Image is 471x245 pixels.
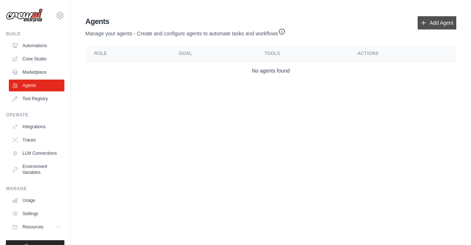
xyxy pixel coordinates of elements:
h2: Agents [85,16,286,27]
a: Tool Registry [9,93,64,105]
td: No agents found [85,61,456,81]
a: LLM Connections [9,147,64,159]
th: Tools [255,46,348,61]
img: Logo [6,8,43,22]
a: Agents [9,80,64,91]
span: Resources [22,224,43,230]
div: Manage [6,186,64,192]
a: Integrations [9,121,64,133]
a: Traces [9,134,64,146]
th: Role [85,46,170,61]
a: Crew Studio [9,53,64,65]
div: Build [6,31,64,37]
div: Operate [6,112,64,118]
a: Marketplace [9,66,64,78]
a: Settings [9,208,64,220]
p: Manage your agents - Create and configure agents to automate tasks and workflows [85,27,286,37]
a: Add Agent [418,16,456,29]
a: Environment Variables [9,161,64,178]
th: Goal [170,46,255,61]
th: Actions [349,46,456,61]
button: Resources [9,221,64,233]
a: Automations [9,40,64,52]
a: Usage [9,195,64,206]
